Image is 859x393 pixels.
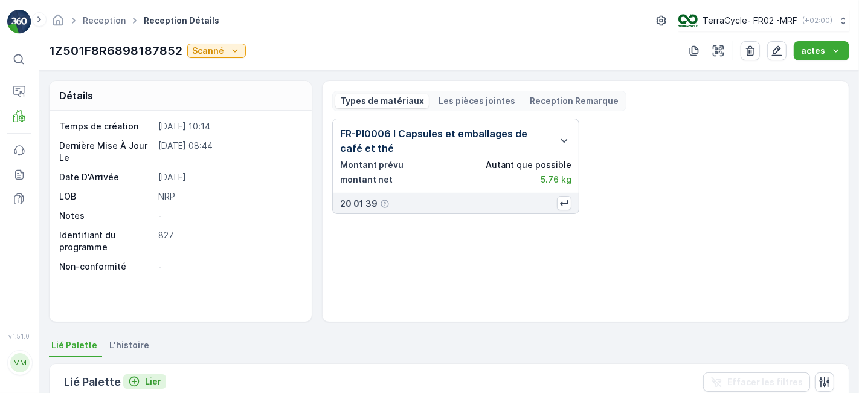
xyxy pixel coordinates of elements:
p: [DATE] 10:14 [158,120,300,132]
p: Les pièces jointes [439,95,515,107]
p: Scanné [192,45,224,57]
p: Montant prévu [340,159,404,171]
p: Non-conformité [59,261,153,273]
button: actes [794,41,849,60]
a: Page d'accueil [51,18,65,28]
p: Lié Palette [64,374,121,391]
p: - [158,261,300,273]
p: Lier [145,375,161,388]
p: ( +02:00 ) [802,16,832,25]
span: Reception Détails [141,15,222,27]
span: Lié Palette [51,339,97,351]
span: v 1.51.0 [7,333,31,340]
p: montant net [340,174,393,186]
p: Identifiant du programme [59,229,153,253]
p: FR-PI0006 I Capsules et emballages de café et thé [340,126,552,155]
button: Effacer les filtres [703,372,810,392]
p: NRP [158,190,300,203]
p: Autant que possible [486,159,571,171]
p: 827 [158,229,300,253]
p: TerraCycle- FR02 -MRF [703,15,797,27]
p: 20 01 39 [340,198,378,210]
p: Temps de création [59,120,153,132]
div: Aide Icône d'info-bulle [380,199,390,209]
p: [DATE] 08:44 [158,140,300,164]
p: actes [801,45,825,57]
img: terracycle.png [678,14,698,27]
p: Types de matériaux [340,95,424,107]
button: Lier [123,374,166,389]
button: TerraCycle- FR02 -MRF(+02:00) [678,10,849,31]
button: MM [7,342,31,383]
img: logo [7,10,31,34]
p: [DATE] [158,171,300,183]
span: L'histoire [109,339,149,351]
p: Effacer les filtres [727,376,803,388]
button: Scanné [187,44,246,58]
p: 5.76 kg [541,174,571,186]
p: Reception Remarque [530,95,619,107]
div: MM [10,353,30,372]
p: Détails [59,88,93,103]
p: Notes [59,210,153,222]
p: 1Z501F8R6898187852 [49,42,182,60]
p: - [158,210,300,222]
p: Dernière Mise À Jour Le [59,140,153,164]
p: LOB [59,190,153,203]
p: Date D'Arrivée [59,171,153,183]
a: Reception [83,15,126,25]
